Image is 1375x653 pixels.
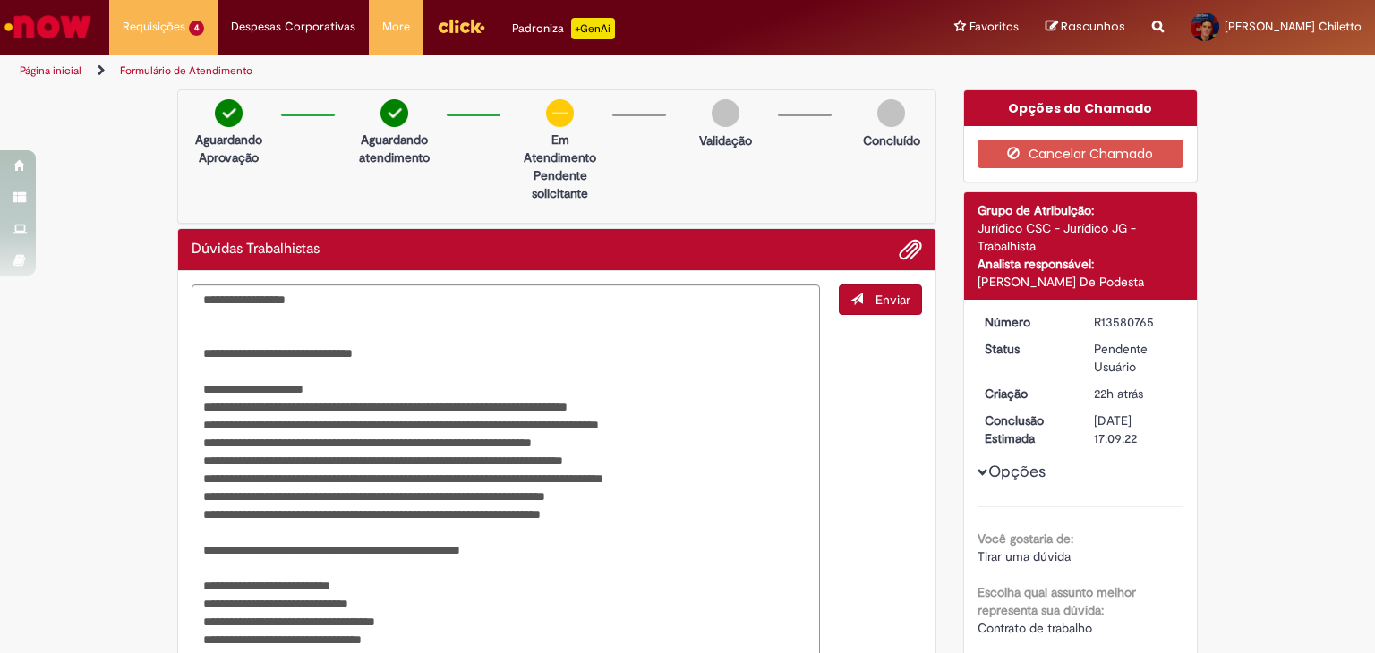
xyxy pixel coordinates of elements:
span: Despesas Corporativas [231,18,355,36]
div: Grupo de Atribuição: [978,201,1184,219]
h2: Dúvidas Trabalhistas Histórico de tíquete [192,242,320,258]
span: Favoritos [969,18,1019,36]
img: circle-minus.png [546,99,574,127]
button: Cancelar Chamado [978,140,1184,168]
img: img-circle-grey.png [712,99,739,127]
div: Padroniza [512,18,615,39]
div: R13580765 [1094,313,1177,331]
b: Você gostaria de: [978,530,1073,547]
p: Em Atendimento [517,131,603,166]
span: Contrato de trabalho [978,620,1092,636]
a: Rascunhos [1046,19,1125,36]
img: ServiceNow [2,9,94,45]
time: 30/09/2025 11:09:17 [1094,386,1143,402]
span: Requisições [123,18,185,36]
div: Pendente Usuário [1094,340,1177,376]
span: Rascunhos [1061,18,1125,35]
p: Aguardando atendimento [351,131,438,166]
img: click_logo_yellow_360x200.png [437,13,485,39]
div: [PERSON_NAME] De Podesta [978,273,1184,291]
img: check-circle-green.png [380,99,408,127]
dt: Criação [971,385,1081,403]
a: Formulário de Atendimento [120,64,252,78]
button: Adicionar anexos [899,238,922,261]
dt: Número [971,313,1081,331]
span: 4 [189,21,204,36]
div: Jurídico CSC - Jurídico JG - Trabalhista [978,219,1184,255]
img: img-circle-grey.png [877,99,905,127]
button: Enviar [839,284,922,315]
div: 30/09/2025 11:09:17 [1094,385,1177,403]
p: Pendente solicitante [517,166,603,202]
p: +GenAi [571,18,615,39]
dt: Conclusão Estimada [971,411,1081,447]
div: Opções do Chamado [964,90,1198,126]
p: Validação [699,131,752,149]
div: [DATE] 17:09:22 [1094,411,1177,447]
p: Concluído [863,131,920,149]
p: Aguardando Aprovação [185,131,272,166]
a: Página inicial [20,64,81,78]
span: More [382,18,410,36]
span: Tirar uma dúvida [978,548,1071,564]
span: [PERSON_NAME] Chiletto [1225,19,1362,34]
dt: Status [971,340,1081,358]
ul: Trilhas de página [13,55,903,88]
img: check-circle-green.png [215,99,243,127]
div: Analista responsável: [978,255,1184,273]
span: Enviar [875,292,910,308]
b: Escolha qual assunto melhor representa sua dúvida: [978,584,1136,618]
span: 22h atrás [1094,386,1143,402]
